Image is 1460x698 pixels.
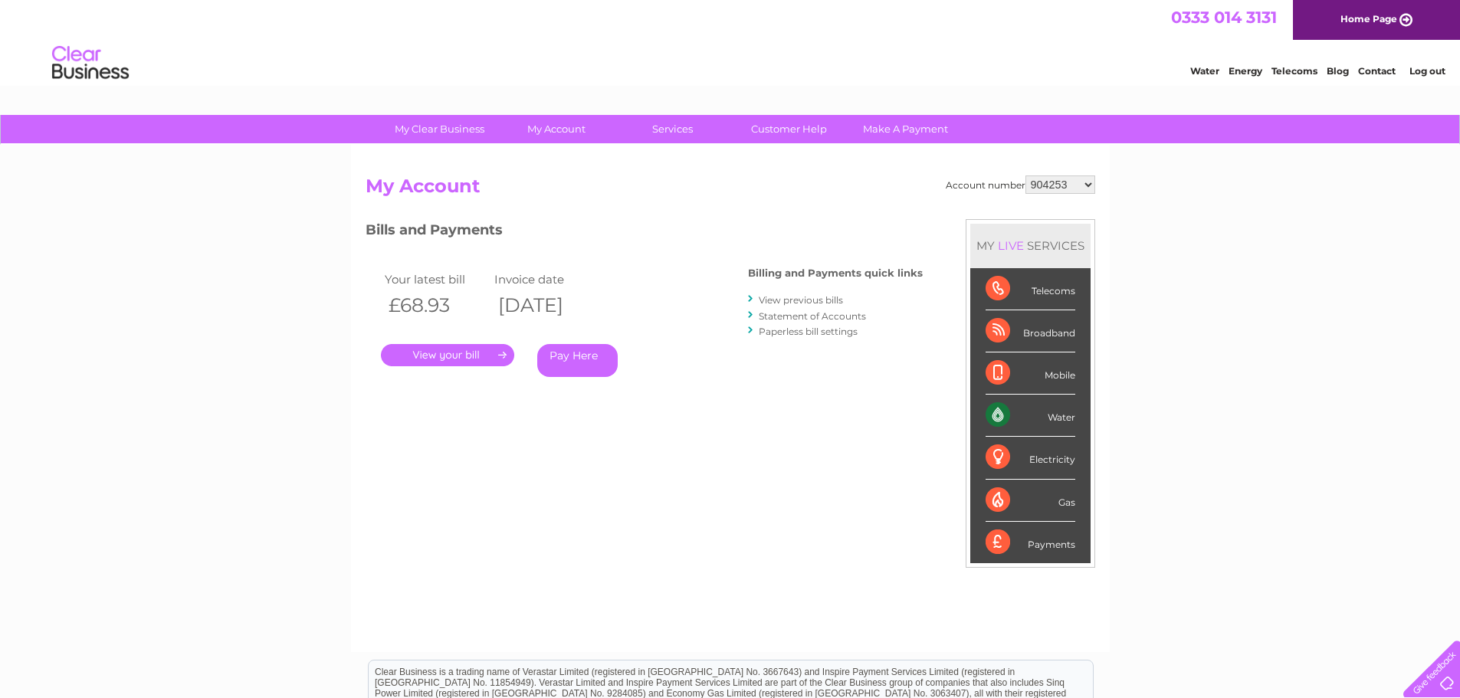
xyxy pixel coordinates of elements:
[986,437,1075,479] div: Electricity
[759,326,858,337] a: Paperless bill settings
[986,352,1075,395] div: Mobile
[759,310,866,322] a: Statement of Accounts
[748,267,923,279] h4: Billing and Payments quick links
[376,115,503,143] a: My Clear Business
[381,269,491,290] td: Your latest bill
[490,269,601,290] td: Invoice date
[366,175,1095,205] h2: My Account
[1229,65,1262,77] a: Energy
[537,344,618,377] a: Pay Here
[986,480,1075,522] div: Gas
[995,238,1027,253] div: LIVE
[366,219,923,246] h3: Bills and Payments
[946,175,1095,194] div: Account number
[490,290,601,321] th: [DATE]
[1358,65,1396,77] a: Contact
[970,224,1091,267] div: MY SERVICES
[1171,8,1277,27] a: 0333 014 3131
[51,40,130,87] img: logo.png
[986,310,1075,352] div: Broadband
[726,115,852,143] a: Customer Help
[1190,65,1219,77] a: Water
[493,115,619,143] a: My Account
[986,268,1075,310] div: Telecoms
[381,290,491,321] th: £68.93
[986,522,1075,563] div: Payments
[759,294,843,306] a: View previous bills
[1327,65,1349,77] a: Blog
[369,8,1093,74] div: Clear Business is a trading name of Verastar Limited (registered in [GEOGRAPHIC_DATA] No. 3667643...
[842,115,969,143] a: Make A Payment
[1271,65,1317,77] a: Telecoms
[609,115,736,143] a: Services
[986,395,1075,437] div: Water
[1409,65,1445,77] a: Log out
[381,344,514,366] a: .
